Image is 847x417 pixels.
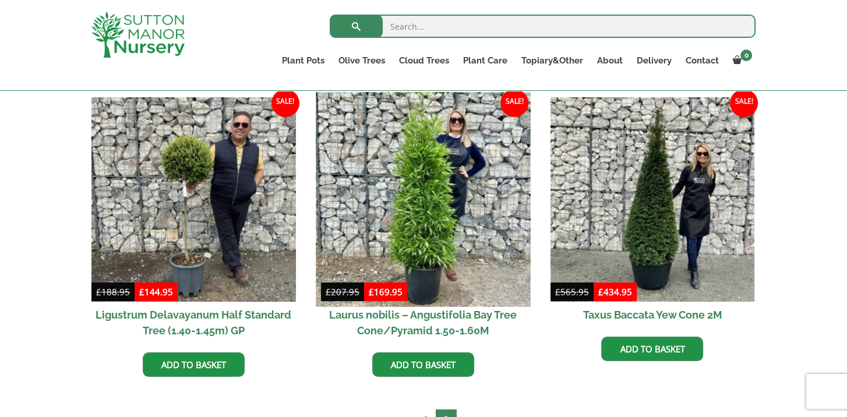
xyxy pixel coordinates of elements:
input: Search... [330,15,756,38]
a: Add to basket: “Ligustrum Delavayanum Half Standard Tree (1.40-1.45m) GP” [143,352,245,377]
h2: Ligustrum Delavayanum Half Standard Tree (1.40-1.45m) GP [91,302,296,344]
a: Plant Care [456,52,514,69]
a: Olive Trees [331,52,392,69]
a: Sale! Ligustrum Delavayanum Half Standard Tree (1.40-1.45m) GP [91,97,296,344]
span: £ [326,286,331,298]
a: Add to basket: “Laurus nobilis - Angustifolia Bay Tree Cone/Pyramid 1.50-1.60M” [372,352,474,377]
bdi: 144.95 [139,286,173,298]
h2: Taxus Baccata Yew Cone 2M [550,302,755,328]
bdi: 434.95 [598,286,632,298]
a: Add to basket: “Taxus Baccata Yew Cone 2M” [601,337,703,361]
a: Sale! Laurus nobilis – Angustifolia Bay Tree Cone/Pyramid 1.50-1.60M [321,97,525,344]
bdi: 207.95 [326,286,359,298]
span: £ [96,286,101,298]
a: Cloud Trees [392,52,456,69]
a: 0 [726,52,756,69]
a: Contact [679,52,726,69]
a: Topiary&Other [514,52,590,69]
span: £ [555,286,560,298]
bdi: 188.95 [96,286,130,298]
span: £ [139,286,144,298]
a: Delivery [630,52,679,69]
span: Sale! [730,89,758,117]
img: Taxus Baccata Yew Cone 2M [550,97,755,302]
img: logo [91,12,185,58]
h2: Laurus nobilis – Angustifolia Bay Tree Cone/Pyramid 1.50-1.60M [321,302,525,344]
bdi: 565.95 [555,286,589,298]
span: £ [369,286,374,298]
a: About [590,52,630,69]
span: 0 [740,50,752,61]
img: Laurus nobilis - Angustifolia Bay Tree Cone/Pyramid 1.50-1.60M [316,92,530,306]
span: Sale! [271,89,299,117]
a: Sale! Taxus Baccata Yew Cone 2M [550,97,755,328]
span: £ [598,286,604,298]
img: Ligustrum Delavayanum Half Standard Tree (1.40-1.45m) GP [91,97,296,302]
span: Sale! [500,89,528,117]
a: Plant Pots [275,52,331,69]
bdi: 169.95 [369,286,403,298]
